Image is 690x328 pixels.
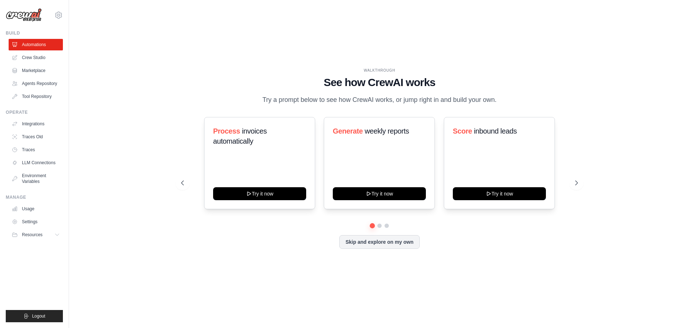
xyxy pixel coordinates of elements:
[6,310,63,322] button: Logout
[453,187,546,200] button: Try it now
[213,127,240,135] span: Process
[6,8,42,22] img: Logo
[474,127,516,135] span: inbound leads
[654,293,690,328] iframe: Chat Widget
[9,144,63,156] a: Traces
[213,187,306,200] button: Try it now
[6,30,63,36] div: Build
[9,203,63,215] a: Usage
[22,232,42,238] span: Resources
[9,65,63,76] a: Marketplace
[213,127,267,145] span: invoices automatically
[32,313,45,319] span: Logout
[333,187,426,200] button: Try it now
[9,52,63,63] a: Crew Studio
[365,127,409,135] span: weekly reports
[453,127,472,135] span: Score
[9,91,63,102] a: Tool Repository
[9,131,63,143] a: Traces Old
[339,235,419,249] button: Skip and explore on my own
[333,127,363,135] span: Generate
[259,95,500,105] p: Try a prompt below to see how CrewAI works, or jump right in and build your own.
[9,170,63,187] a: Environment Variables
[9,157,63,169] a: LLM Connections
[9,216,63,228] a: Settings
[9,118,63,130] a: Integrations
[9,229,63,241] button: Resources
[9,78,63,89] a: Agents Repository
[6,194,63,200] div: Manage
[181,68,578,73] div: WALKTHROUGH
[9,39,63,50] a: Automations
[6,109,63,115] div: Operate
[181,76,578,89] h1: See how CrewAI works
